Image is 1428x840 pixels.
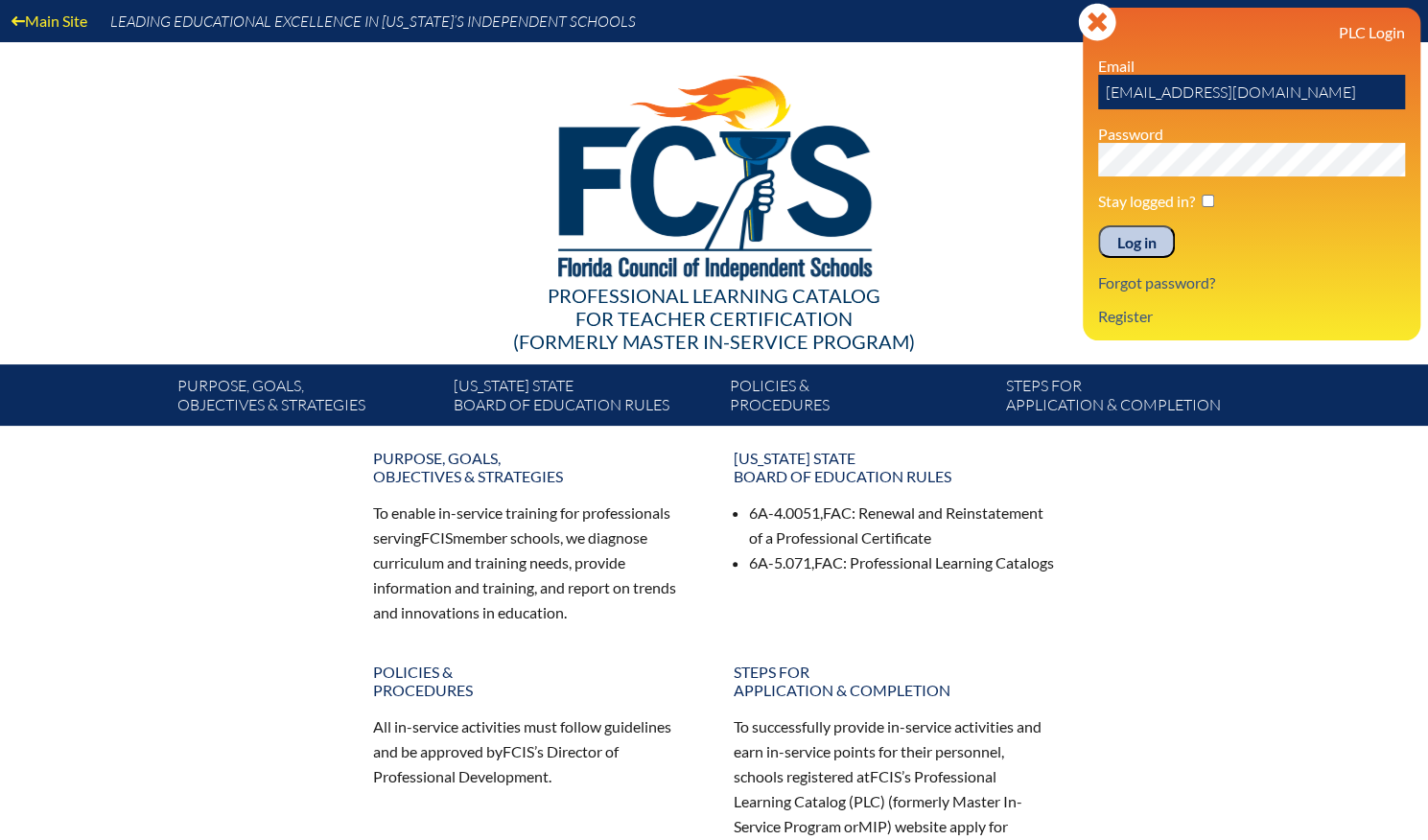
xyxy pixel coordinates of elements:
span: FCIS [421,528,453,547]
span: MIP [858,817,887,835]
h3: PLC Login [1098,23,1405,41]
a: Steps forapplication & completion [722,655,1067,707]
span: FAC [814,553,843,572]
label: Email [1098,57,1135,75]
p: All in-service activities must follow guidelines and be approved by ’s Director of Professional D... [373,714,695,789]
a: Main Site [4,8,95,34]
label: Stay logged in? [1098,192,1195,210]
label: Password [1098,125,1163,143]
span: for Teacher Certification [575,307,853,330]
span: FCIS [870,767,901,785]
a: Purpose, goals,objectives & strategies [362,441,707,493]
span: FAC [823,503,852,522]
img: FCISlogo221.eps [516,42,912,304]
a: Policies &Procedures [722,372,998,426]
p: To enable in-service training for professionals serving member schools, we diagnose curriculum an... [373,501,695,624]
div: Professional Learning Catalog (formerly Master In-service Program) [162,284,1267,353]
a: [US_STATE] StateBoard of Education rules [446,372,722,426]
span: PLC [854,792,880,810]
input: Log in [1098,225,1175,258]
a: Steps forapplication & completion [998,372,1275,426]
a: Forgot password? [1090,269,1223,295]
li: 6A-4.0051, : Renewal and Reinstatement of a Professional Certificate [749,501,1056,550]
svg: Close [1078,3,1116,41]
li: 6A-5.071, : Professional Learning Catalogs [749,550,1056,575]
span: FCIS [503,742,534,760]
a: [US_STATE] StateBoard of Education rules [722,441,1067,493]
a: Purpose, goals,objectives & strategies [170,372,446,426]
a: Register [1090,303,1160,329]
a: Policies &Procedures [362,655,707,707]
